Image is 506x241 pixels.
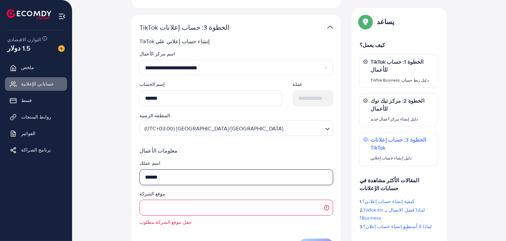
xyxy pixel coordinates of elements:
[360,223,363,230] font: 3.
[370,77,429,83] font: دليل ربط حساب TikTok Business
[363,223,432,230] font: لماذا لا أستطيع إنشاء حساب إعلان؟
[370,97,424,112] font: الخطوة 2: مركز تيك توك للأعمال
[139,22,230,32] font: الخطوة 3: حساب إعلانات TikTok
[143,122,285,134] span: (UTC+03:00) [GEOGRAPHIC_DATA]/[GEOGRAPHIC_DATA]
[293,81,303,87] font: عملة
[139,120,333,136] div: البحث عن الخيار
[360,207,425,221] font: لماذا فشل الاتصال بـ TikTok for Business؟
[370,58,423,73] font: الخطوة 1: حساب TikTok للأعمال
[139,219,192,225] font: حقل موقع الشركة مطلوب
[21,114,51,120] font: روابط المنتجات
[139,112,170,119] font: المنطقة الزمنية
[58,45,65,52] img: صورة
[362,198,414,205] font: كيفية إنشاء حساب إعلاني؟
[7,36,41,43] font: التوازن الاقتصادي
[139,38,210,45] font: إنشاء حساب إعلاني على TikTok
[377,17,395,26] font: يساعد
[5,61,67,74] a: ملخص
[5,143,67,156] a: برنامج الشراكة
[5,127,67,140] a: الفواتير
[139,81,165,87] font: إسم الحساب
[21,130,35,137] font: الفواتير
[58,13,66,20] img: قائمة طعام
[21,147,51,153] font: برنامج الشراكة
[5,77,67,90] a: حساباتي الإعلانية
[286,122,323,134] input: البحث عن الخيار
[327,22,333,32] img: شريك تيك توك
[139,147,177,154] font: معلومات الأعمال
[360,16,371,28] img: دليل النوافذ المنبثقة
[360,41,385,49] font: كيف يعمل؟
[5,110,67,123] a: روابط المنتجات
[139,160,160,166] font: اسم عملك
[370,136,426,151] font: الخطوة 3: حساب إعلانات TikTok
[139,51,175,57] font: اسم مركز الأعمال
[370,155,411,161] font: دليل إنشاء حساب إعلاني
[7,43,30,53] font: 1.5 دولار
[360,177,419,192] font: المقالات الأكثر مشاهدة في حسابات الإعلانات
[21,64,34,71] font: ملخص
[7,9,51,19] img: الشعار
[21,81,54,87] font: حساباتي الإعلانية
[21,97,32,104] font: قسط
[360,198,362,205] font: 1.
[360,207,363,213] font: 2.
[478,211,501,236] iframe: محادثة
[370,116,418,122] font: دليل إنشاء مركز أعمال جديد
[139,190,165,197] font: موقع الشركة
[5,94,67,107] a: قسط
